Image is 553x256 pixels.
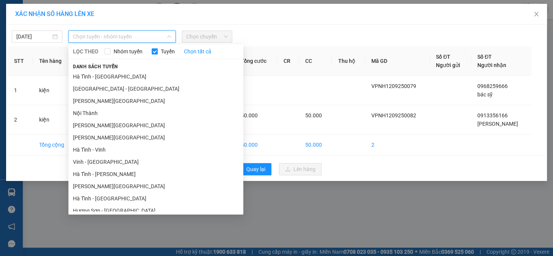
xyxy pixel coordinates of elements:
[299,46,332,76] th: CC
[477,54,492,60] span: Số ĐT
[68,95,243,107] li: [PERSON_NAME][GEOGRAPHIC_DATA]
[68,107,243,119] li: Nội Thành
[241,112,258,118] span: 50.000
[477,91,493,98] span: bác sỹ
[68,144,243,156] li: Hà Tĩnh - Vinh
[246,165,265,173] span: Quay lại
[68,192,243,205] li: Hà Tĩnh - [GEOGRAPHIC_DATA]
[186,31,228,42] span: Chọn chuyến
[158,47,178,56] span: Tuyến
[33,76,75,105] td: kiện
[68,205,243,217] li: Hương Sơn - [GEOGRAPHIC_DATA]
[533,11,539,17] span: close
[68,63,123,70] span: Danh sách tuyến
[73,47,98,56] span: LỌC THEO
[277,46,299,76] th: CR
[299,134,332,155] td: 50.000
[371,112,416,118] span: VPNH1209250082
[436,54,450,60] span: Số ĐT
[68,83,243,95] li: [GEOGRAPHIC_DATA] - [GEOGRAPHIC_DATA]
[33,105,75,134] td: kiện
[68,119,243,131] li: [PERSON_NAME][GEOGRAPHIC_DATA]
[235,134,277,155] td: 50.000
[371,83,416,89] span: VPNH1209250079
[68,156,243,168] li: Vinh - [GEOGRAPHIC_DATA]
[235,46,277,76] th: Tổng cước
[33,46,75,76] th: Tên hàng
[68,168,243,180] li: Hà Tĩnh - [PERSON_NAME]
[477,112,508,118] span: 0913356166
[73,31,171,42] span: Chọn tuyến - nhóm tuyến
[111,47,146,56] span: Nhóm tuyến
[436,62,460,68] span: Người gửi
[184,47,211,56] a: Chọn tất cả
[477,62,506,68] span: Người nhận
[279,163,322,175] button: uploadLên hàng
[68,131,243,144] li: [PERSON_NAME][GEOGRAPHIC_DATA]
[8,46,33,76] th: STT
[477,121,518,127] span: [PERSON_NAME]
[16,32,51,41] input: 12/09/2025
[167,34,171,39] span: down
[33,134,75,155] td: Tổng cộng
[8,105,33,134] td: 2
[8,76,33,105] td: 1
[526,4,547,25] button: Close
[15,10,94,18] span: XÁC NHẬN SỐ HÀNG LÊN XE
[232,163,271,175] button: rollbackQuay lại
[365,134,430,155] td: 2
[305,112,322,118] span: 50.000
[332,46,365,76] th: Thu hộ
[365,46,430,76] th: Mã GD
[68,180,243,192] li: [PERSON_NAME][GEOGRAPHIC_DATA]
[68,70,243,83] li: Hà Tĩnh - [GEOGRAPHIC_DATA]
[477,83,508,89] span: 0968259666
